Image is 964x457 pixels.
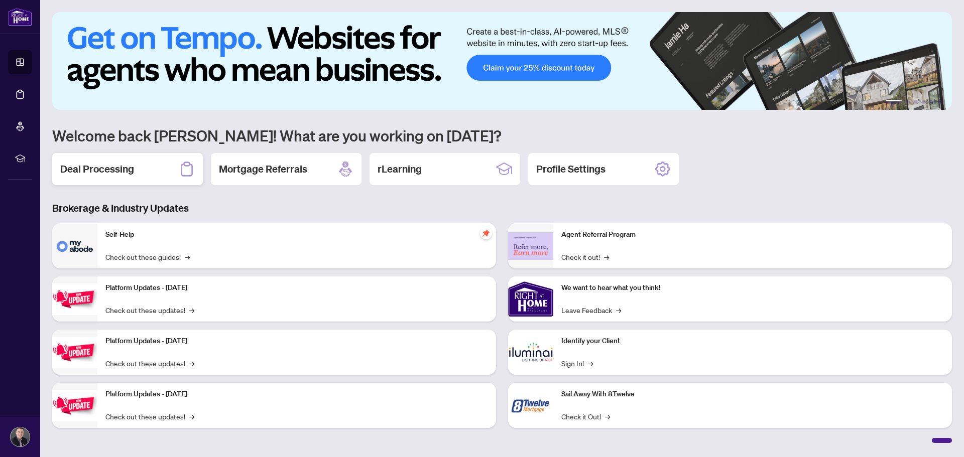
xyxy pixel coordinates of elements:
[561,336,944,347] p: Identify your Client
[52,223,97,268] img: Self-Help
[561,358,593,369] a: Sign In!→
[605,411,610,422] span: →
[105,229,488,240] p: Self-Help
[105,282,488,293] p: Platform Updates - [DATE]
[11,427,30,446] img: Profile Icon
[105,358,194,369] a: Check out these updates!→
[189,304,194,316] span: →
[378,162,422,176] h2: rLearning
[561,411,610,422] a: Check it Out!→
[52,201,952,215] h3: Brokerage & Industry Updates
[561,304,621,316] a: Leave Feedback→
[219,162,307,176] h2: Mortgage Referrals
[561,251,609,262] a: Check it out!→
[930,100,934,104] button: 5
[105,304,194,316] a: Check out these updates!→
[906,100,910,104] button: 2
[105,389,488,400] p: Platform Updates - [DATE]
[922,100,926,104] button: 4
[52,126,952,145] h1: Welcome back [PERSON_NAME]! What are you working on [DATE]?
[604,251,609,262] span: →
[561,282,944,293] p: We want to hear what you think!
[52,337,97,368] img: Platform Updates - July 8, 2025
[52,283,97,315] img: Platform Updates - July 21, 2025
[60,162,134,176] h2: Deal Processing
[561,229,944,240] p: Agent Referral Program
[52,390,97,421] img: Platform Updates - June 23, 2025
[508,276,553,322] img: We want to hear what you think!
[561,389,944,400] p: Sail Away With 8Twelve
[8,8,32,26] img: logo
[189,358,194,369] span: →
[105,251,190,262] a: Check out these guides!→
[616,304,621,316] span: →
[105,411,194,422] a: Check out these updates!→
[508,383,553,428] img: Sail Away With 8Twelve
[924,422,954,452] button: Open asap
[105,336,488,347] p: Platform Updates - [DATE]
[480,227,492,239] span: pushpin
[508,330,553,375] img: Identify your Client
[52,12,952,110] img: Slide 0
[508,232,553,260] img: Agent Referral Program
[914,100,918,104] button: 3
[938,100,942,104] button: 6
[189,411,194,422] span: →
[536,162,606,176] h2: Profile Settings
[185,251,190,262] span: →
[886,100,902,104] button: 1
[588,358,593,369] span: →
